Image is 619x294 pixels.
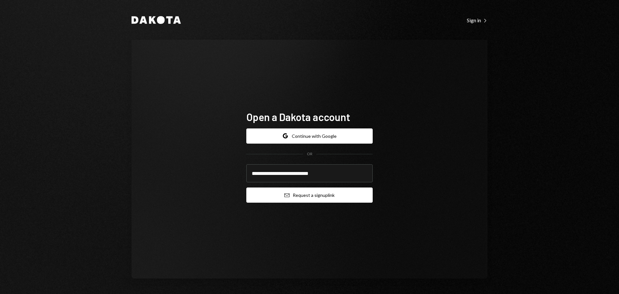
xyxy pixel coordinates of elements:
div: Sign in [467,17,487,24]
div: OR [307,151,312,157]
button: Continue with Google [246,128,373,144]
h1: Open a Dakota account [246,110,373,123]
a: Sign in [467,16,487,24]
button: Request a signuplink [246,188,373,203]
